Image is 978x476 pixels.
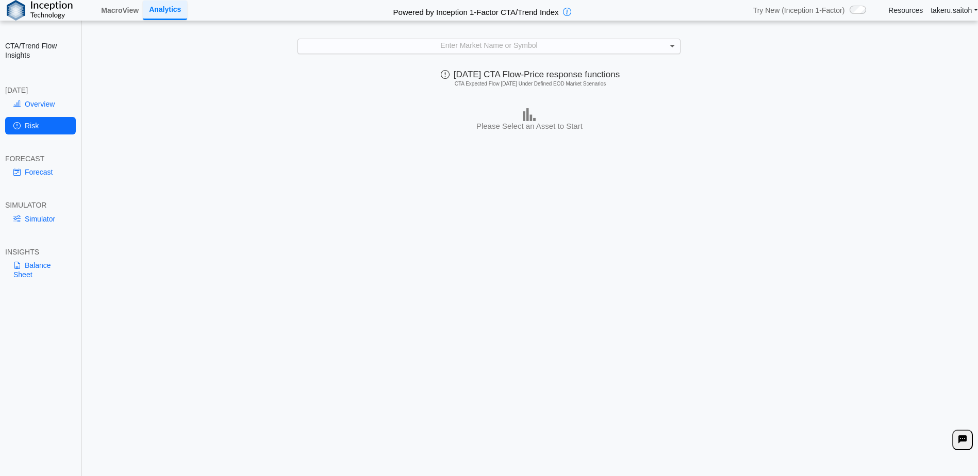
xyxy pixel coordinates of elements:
[97,2,143,19] a: MacroView
[441,70,620,79] span: [DATE] CTA Flow-Price response functions
[753,6,845,15] span: Try New (Inception 1-Factor)
[5,257,76,283] a: Balance Sheet
[5,117,76,134] a: Risk
[5,247,76,257] div: INSIGHTS
[5,200,76,210] div: SIMULATOR
[5,163,76,181] a: Forecast
[5,41,76,60] h2: CTA/Trend Flow Insights
[380,121,678,131] h3: Please Select an Asset to Start
[298,39,680,54] div: Enter Market Name or Symbol
[5,95,76,113] a: Overview
[5,86,76,95] div: [DATE]
[87,81,974,87] h5: CTA Expected Flow [DATE] Under Defined EOD Market Scenarios
[5,154,76,163] div: FORECAST
[5,210,76,228] a: Simulator
[931,6,978,15] a: takeru.saitoh
[888,6,923,15] a: Resources
[143,1,187,20] a: Analytics
[523,108,536,121] img: bar-chart.png
[389,3,563,18] h2: Powered by Inception 1-Factor CTA/Trend Index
